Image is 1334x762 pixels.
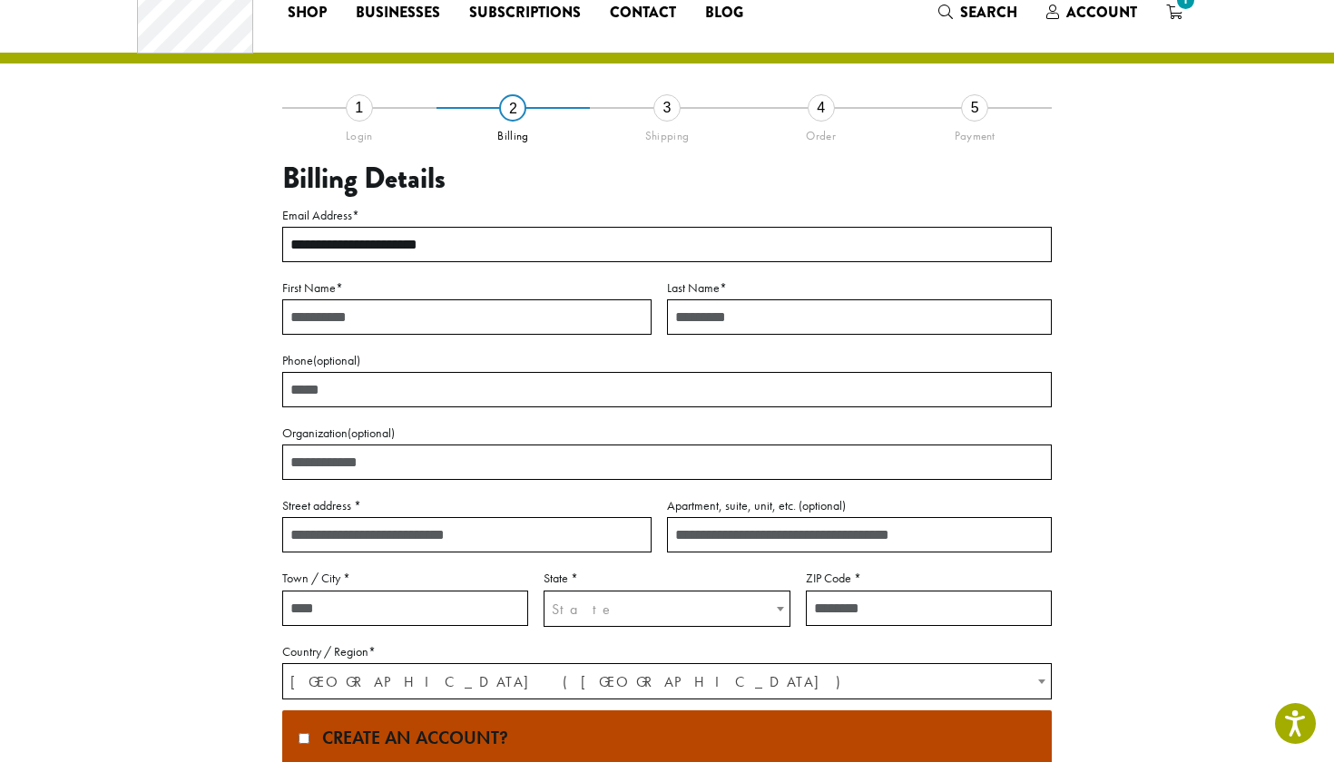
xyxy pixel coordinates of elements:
div: Billing [436,122,591,143]
span: (optional) [313,352,360,368]
div: 2 [499,94,526,122]
div: Login [282,122,436,143]
div: Payment [898,122,1052,143]
span: Blog [705,2,743,24]
label: State [544,567,790,590]
label: Email Address [282,204,1052,227]
span: Country / Region [282,663,1052,699]
label: Street address [282,494,652,517]
label: First Name [282,277,652,299]
span: Contact [610,2,676,24]
span: Account [1066,2,1137,23]
div: Order [744,122,898,143]
span: United States (US) [283,664,1051,699]
div: 3 [653,94,681,122]
div: 1 [346,94,373,122]
span: Shop [288,2,327,24]
label: Town / City [282,567,528,590]
input: Create an account? [299,733,309,744]
span: (optional) [799,497,846,513]
div: 4 [808,94,835,122]
span: (optional) [348,425,395,441]
span: State [552,600,615,619]
span: Create an account? [313,726,508,749]
div: Shipping [590,122,744,143]
label: Apartment, suite, unit, etc. [667,494,1052,517]
span: Businesses [356,2,440,24]
h3: Billing Details [282,161,1052,196]
div: 5 [961,94,988,122]
span: Search [960,2,1017,23]
label: ZIP Code [806,567,1052,590]
span: Subscriptions [469,2,581,24]
label: Last Name [667,277,1052,299]
span: State [544,591,790,627]
label: Organization [282,422,1052,444]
